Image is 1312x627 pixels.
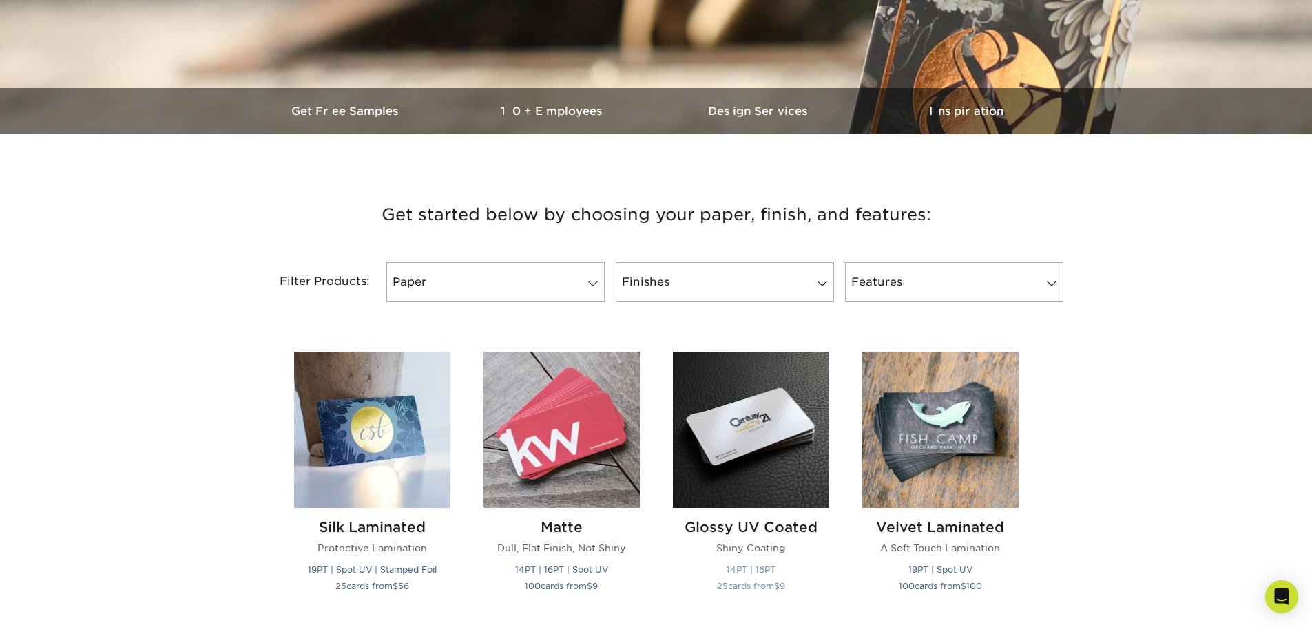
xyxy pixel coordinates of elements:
small: cards from [899,581,982,591]
a: Get Free Samples [243,88,450,134]
h3: Inspiration [863,105,1070,118]
iframe: Google Customer Reviews [3,585,117,622]
small: cards from [335,581,409,591]
p: Dull, Flat Finish, Not Shiny [483,541,640,555]
small: 19PT | Spot UV [908,564,972,575]
h3: Get started below by choosing your paper, finish, and features: [253,184,1059,246]
h2: Velvet Laminated [862,519,1019,535]
div: Filter Products: [243,262,381,302]
small: cards from [717,581,785,591]
p: Protective Lamination [294,541,450,555]
span: $ [961,581,966,591]
a: Glossy UV Coated Business Cards Glossy UV Coated Shiny Coating 14PT | 16PT 25cards from$9 [673,352,829,610]
span: 25 [717,581,728,591]
a: Paper [386,262,605,302]
a: Finishes [616,262,834,302]
span: 9 [780,581,785,591]
span: 9 [592,581,598,591]
span: $ [587,581,592,591]
a: Matte Business Cards Matte Dull, Flat Finish, Not Shiny 14PT | 16PT | Spot UV 100cards from$9 [483,352,640,610]
small: 14PT | 16PT | Spot UV [515,564,608,575]
h2: Silk Laminated [294,519,450,535]
span: 100 [899,581,915,591]
span: 100 [966,581,982,591]
a: 10+ Employees [450,88,656,134]
p: A Soft Touch Lamination [862,541,1019,555]
a: Silk Laminated Business Cards Silk Laminated Protective Lamination 19PT | Spot UV | Stamped Foil ... [294,352,450,610]
a: Velvet Laminated Business Cards Velvet Laminated A Soft Touch Lamination 19PT | Spot UV 100cards ... [862,352,1019,610]
span: 56 [398,581,409,591]
h3: Design Services [656,105,863,118]
h3: 10+ Employees [450,105,656,118]
span: 100 [525,581,541,591]
img: Silk Laminated Business Cards [294,352,450,508]
small: 19PT | Spot UV | Stamped Foil [308,564,437,575]
img: Velvet Laminated Business Cards [862,352,1019,508]
p: Shiny Coating [673,541,829,555]
span: $ [774,581,780,591]
h2: Matte [483,519,640,535]
small: cards from [525,581,598,591]
span: $ [393,581,398,591]
span: 25 [335,581,346,591]
a: Features [845,262,1063,302]
img: Matte Business Cards [483,352,640,508]
small: 14PT | 16PT [727,564,775,575]
h2: Glossy UV Coated [673,519,829,535]
div: Open Intercom Messenger [1265,580,1298,613]
a: Design Services [656,88,863,134]
img: Glossy UV Coated Business Cards [673,352,829,508]
h3: Get Free Samples [243,105,450,118]
a: Inspiration [863,88,1070,134]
